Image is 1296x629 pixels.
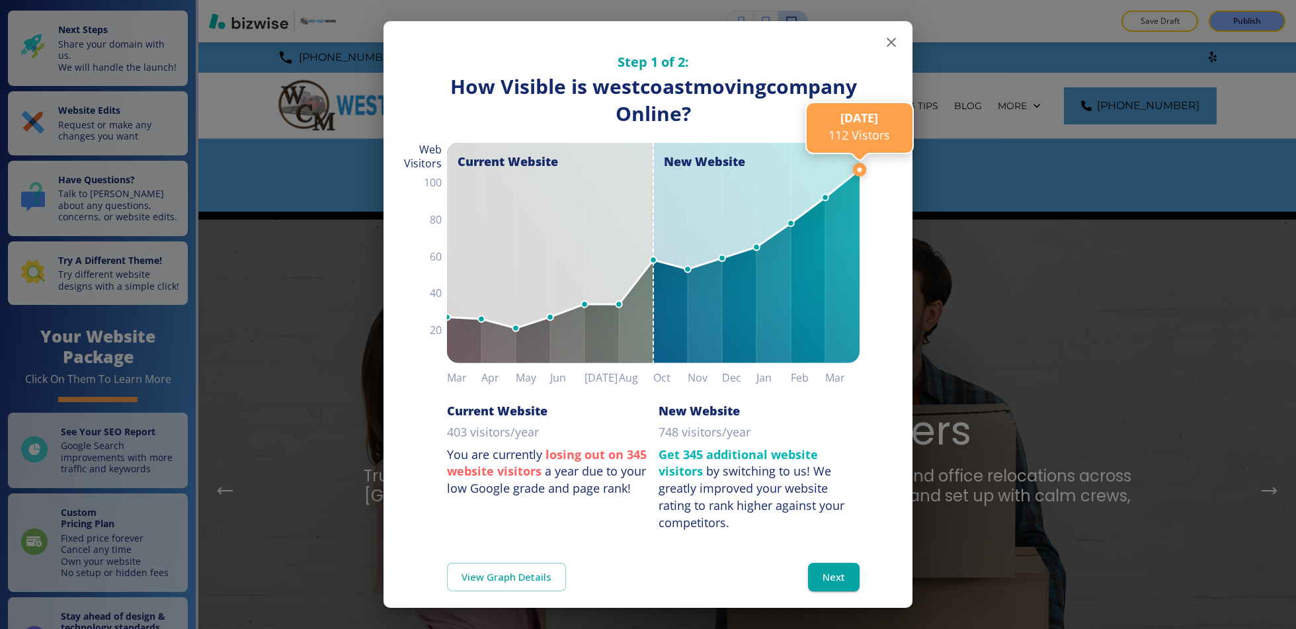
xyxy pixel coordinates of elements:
[688,368,722,387] h6: Nov
[447,446,648,497] p: You are currently a year due to your low Google grade and page rank!
[619,368,653,387] h6: Aug
[659,446,860,532] p: by switching to us!
[825,368,860,387] h6: Mar
[659,463,844,530] div: We greatly improved your website rating to rank higher against your competitors.
[481,368,516,387] h6: Apr
[516,368,550,387] h6: May
[756,368,791,387] h6: Jan
[659,403,740,419] h6: New Website
[659,424,750,441] p: 748 visitors/year
[447,368,481,387] h6: Mar
[585,368,619,387] h6: [DATE]
[659,446,818,480] strong: Get 345 additional website visitors
[808,563,860,591] button: Next
[447,563,566,591] a: View Graph Details
[447,403,547,419] h6: Current Website
[447,424,539,441] p: 403 visitors/year
[722,368,756,387] h6: Dec
[653,368,688,387] h6: Oct
[791,368,825,387] h6: Feb
[447,446,647,480] strong: losing out on 345 website visitors
[550,368,585,387] h6: Jun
